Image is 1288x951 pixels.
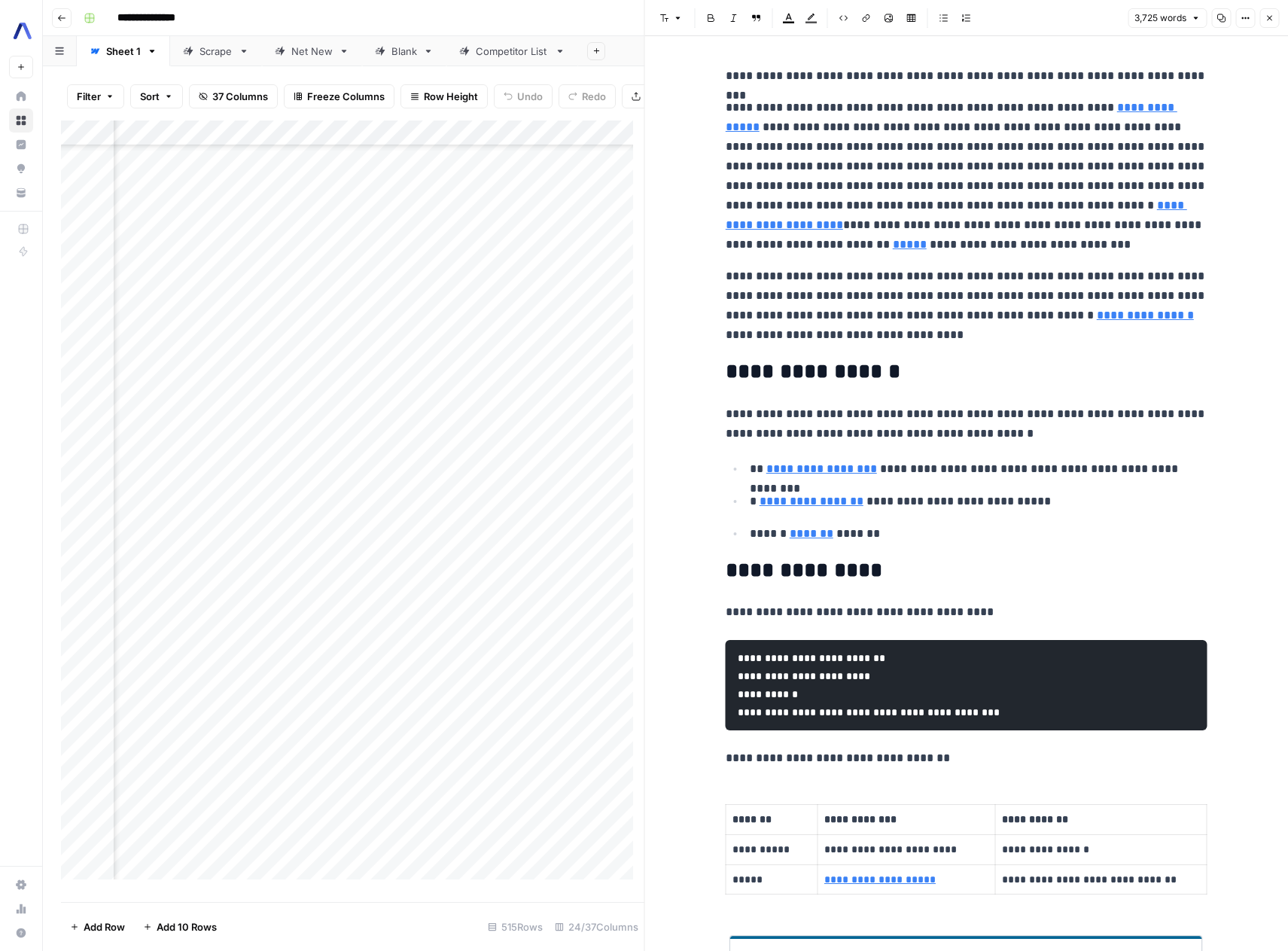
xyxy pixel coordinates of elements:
[61,915,134,939] button: Add Row
[9,12,33,50] button: Workspace: AssemblyAI
[424,89,478,104] span: Row Height
[400,84,488,108] button: Row Height
[476,44,549,59] div: Competitor List
[189,84,278,108] button: 37 Columns
[199,44,233,59] div: Scrape
[157,919,217,934] span: Add 10 Rows
[134,915,226,939] button: Add 10 Rows
[559,84,616,108] button: Redo
[362,36,446,66] a: Blank
[291,44,333,59] div: Net New
[9,108,33,133] a: Browse
[517,89,543,104] span: Undo
[9,921,33,945] button: Help + Support
[482,915,549,939] div: 515 Rows
[446,36,578,66] a: Competitor List
[9,873,33,897] a: Settings
[9,17,36,44] img: AssemblyAI Logo
[84,919,125,934] span: Add Row
[284,84,394,108] button: Freeze Columns
[106,44,141,59] div: Sheet 1
[582,89,606,104] span: Redo
[9,897,33,921] a: Usage
[262,36,362,66] a: Net New
[170,36,262,66] a: Scrape
[67,84,124,108] button: Filter
[77,36,170,66] a: Sheet 1
[549,915,644,939] div: 24/37 Columns
[9,181,33,205] a: Your Data
[9,84,33,108] a: Home
[494,84,553,108] button: Undo
[1128,8,1207,28] button: 3,725 words
[77,89,101,104] span: Filter
[391,44,417,59] div: Blank
[140,89,160,104] span: Sort
[1134,11,1186,25] span: 3,725 words
[307,89,385,104] span: Freeze Columns
[212,89,268,104] span: 37 Columns
[9,133,33,157] a: Insights
[9,157,33,181] a: Opportunities
[130,84,183,108] button: Sort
